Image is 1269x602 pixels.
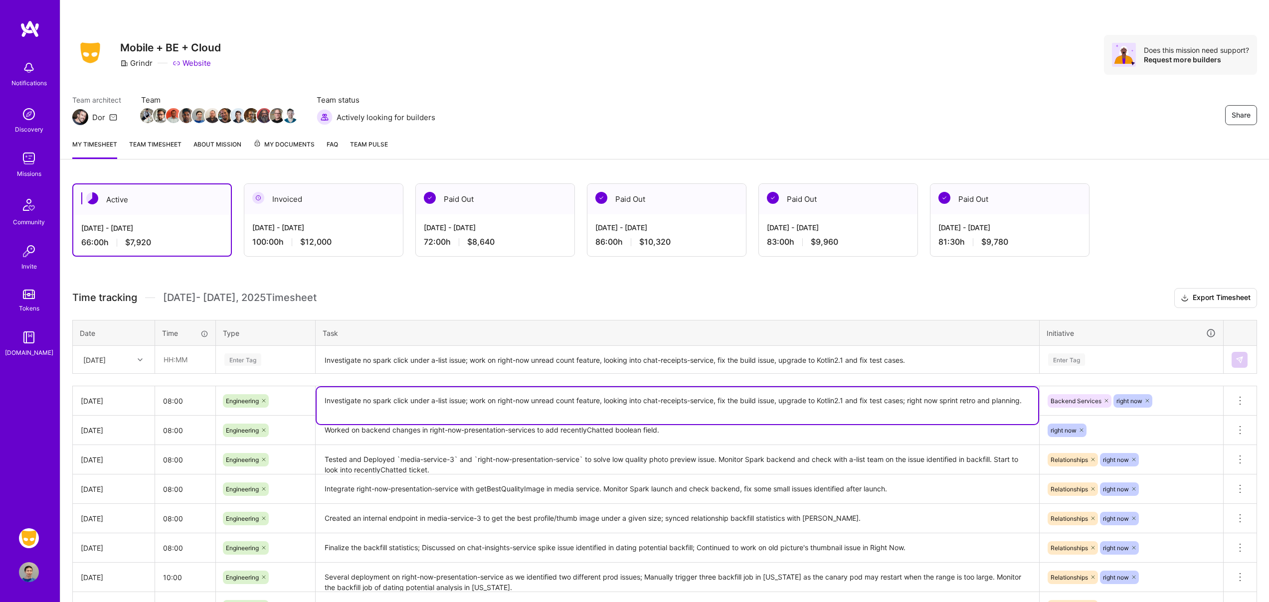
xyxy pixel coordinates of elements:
[767,237,909,247] div: 83:00 h
[253,139,315,159] a: My Documents
[155,388,215,414] input: HH:MM
[1051,574,1088,581] span: Relationships
[639,237,671,247] span: $10,320
[226,544,259,552] span: Engineering
[17,193,41,217] img: Community
[1051,427,1077,434] span: right now
[17,168,41,179] div: Missions
[245,107,258,124] a: Team Member Avatar
[595,237,738,247] div: 86:00 h
[1144,45,1249,55] div: Does this mission need support?
[1181,293,1189,303] i: icon Download
[1048,352,1085,367] div: Enter Tag
[81,237,223,248] div: 66:00 h
[205,108,220,123] img: Team Member Avatar
[138,357,143,362] i: icon Chevron
[317,534,1038,562] textarea: Finalize the backfill statistics; Discussed on chat-insights-service spike issue identified in da...
[938,237,1081,247] div: 81:30 h
[317,387,1038,424] textarea: Investigate no spark click under a-list issue; work on right-now unread count feature, looking in...
[938,222,1081,233] div: [DATE] - [DATE]
[81,454,147,465] div: [DATE]
[120,59,128,67] i: icon CompanyGray
[216,320,316,346] th: Type
[73,320,155,346] th: Date
[317,417,1038,444] textarea: Worked on backend changes in right-now-presentation-services to add recentlyChatted boolean field.
[81,513,147,524] div: [DATE]
[155,447,215,473] input: HH:MM
[156,346,215,373] input: HH:MM
[19,241,39,261] img: Invite
[19,303,39,313] div: Tokens
[587,184,746,214] div: Paid Out
[467,237,495,247] span: $8,640
[155,505,215,532] input: HH:MM
[1051,485,1088,493] span: Relationships
[257,108,272,123] img: Team Member Avatar
[153,108,168,123] img: Team Member Avatar
[72,39,108,66] img: Company Logo
[109,113,117,121] i: icon Mail
[19,149,39,168] img: teamwork
[81,572,147,583] div: [DATE]
[1144,55,1249,64] div: Request more builders
[83,354,106,365] div: [DATE]
[72,139,117,159] a: My timesheet
[224,352,261,367] div: Enter Tag
[226,397,259,405] span: Engineering
[180,107,193,124] a: Team Member Avatar
[125,237,151,248] span: $7,920
[1232,110,1251,120] span: Share
[350,141,388,148] span: Team Pulse
[337,112,435,123] span: Actively looking for builders
[1116,397,1142,405] span: right now
[154,107,167,124] a: Team Member Avatar
[72,95,121,105] span: Team architect
[1051,515,1088,522] span: Relationships
[81,484,147,494] div: [DATE]
[300,237,332,247] span: $12,000
[140,108,155,123] img: Team Member Avatar
[16,562,41,582] a: User Avatar
[284,107,297,124] a: Team Member Avatar
[244,108,259,123] img: Team Member Avatar
[283,108,298,123] img: Team Member Avatar
[938,192,950,204] img: Paid Out
[81,425,147,436] div: [DATE]
[13,217,45,227] div: Community
[20,20,40,38] img: logo
[759,184,917,214] div: Paid Out
[424,237,566,247] div: 72:00 h
[193,107,206,124] a: Team Member Avatar
[167,107,180,124] a: Team Member Avatar
[141,95,297,105] span: Team
[1236,356,1244,364] img: Submit
[317,446,1038,473] textarea: Tested and Deployed `media-service-3` and `right-now-presentation-service` to solve low quality p...
[120,58,153,68] div: Grindr
[595,222,738,233] div: [DATE] - [DATE]
[81,543,147,553] div: [DATE]
[192,108,207,123] img: Team Member Avatar
[155,417,215,444] input: HH:MM
[193,139,241,159] a: About Mission
[166,108,181,123] img: Team Member Avatar
[930,184,1089,214] div: Paid Out
[5,347,53,358] div: [DOMAIN_NAME]
[1103,485,1129,493] span: right now
[11,78,47,88] div: Notifications
[258,107,271,124] a: Team Member Avatar
[1103,515,1129,522] span: right now
[1103,544,1129,552] span: right now
[1051,397,1101,405] span: Backend Services
[252,192,264,204] img: Invoiced
[317,109,333,125] img: Actively looking for builders
[73,184,231,215] div: Active
[1051,456,1088,463] span: Relationships
[19,562,39,582] img: User Avatar
[155,564,215,591] input: HH:MM
[92,112,105,123] div: Dor
[767,192,779,204] img: Paid Out
[1103,574,1129,581] span: right now
[252,222,395,233] div: [DATE] - [DATE]
[252,237,395,247] div: 100:00 h
[19,528,39,548] img: Grindr: Mobile + BE + Cloud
